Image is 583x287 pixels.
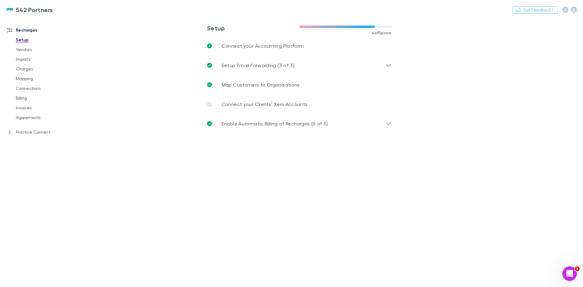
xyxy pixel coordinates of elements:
[207,24,299,32] h3: Setup
[6,6,13,13] img: 542 Partners's Logo
[2,2,57,17] a: 542 Partners
[16,6,53,13] h3: 542 Partners
[202,94,397,114] a: Connect your Clients’ Xero Accounts
[10,103,82,113] a: Invoices
[513,6,557,14] button: Got Feedback?
[10,93,82,103] a: Billing
[372,30,392,35] span: 4 of 5 done
[202,114,397,133] div: Enable Automatic Billing of Recharges (5 of 5)
[222,101,308,108] p: Connect your Clients’ Xero Accounts
[10,54,82,64] a: Imports
[202,75,397,94] a: Map Customers to Organisations
[222,62,295,69] p: Setup Email Forwarding (3 of 3)
[10,113,82,122] a: Agreements
[10,35,82,45] a: Setup
[202,36,397,56] a: Connect your Accounting Platform
[222,42,304,50] p: Connect your Accounting Platform
[202,56,397,75] div: Setup Email Forwarding (3 of 3)
[222,120,328,127] p: Enable Automatic Billing of Recharges (5 of 5)
[10,84,82,93] a: Connections
[10,74,82,84] a: Mapping
[562,266,577,281] iframe: Intercom live chat
[222,81,300,88] p: Map Customers to Organisations
[10,45,82,54] a: Vendors
[575,266,580,271] span: 1
[1,127,82,137] a: Practice Connect
[1,25,82,35] a: Recharges
[10,64,82,74] a: Charges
